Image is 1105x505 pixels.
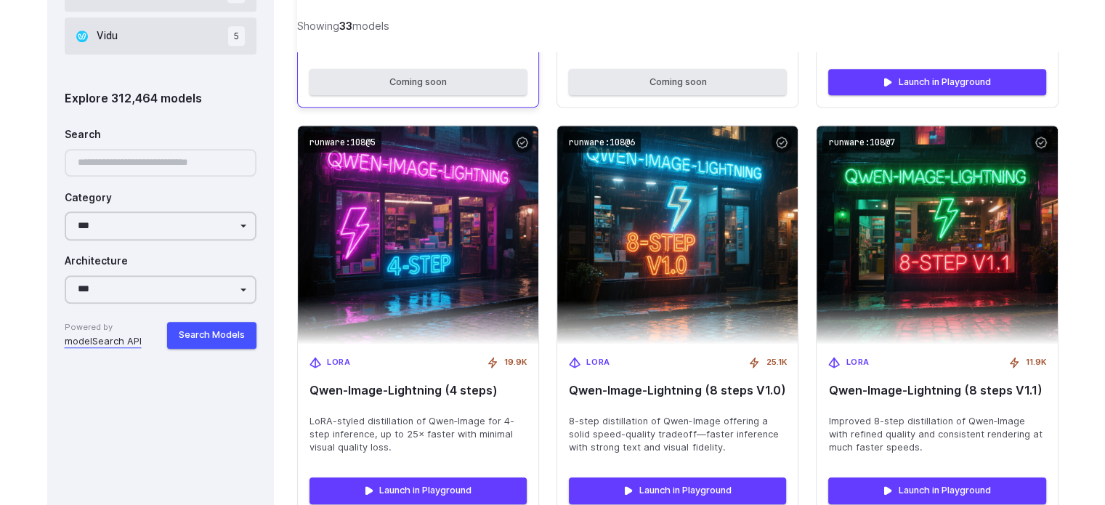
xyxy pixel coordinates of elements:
[65,127,101,143] label: Search
[304,132,381,153] code: runware:108@5
[828,69,1045,95] a: Launch in Playground
[298,126,538,344] img: Qwen‑Image-Lightning (4 steps)
[228,26,245,46] span: 5
[504,356,527,369] span: 19.9K
[309,384,527,397] span: Qwen‑Image-Lightning (4 steps)
[65,17,257,54] button: Vidu 5
[97,28,118,44] span: Vidu
[569,69,786,95] button: Coming soon
[327,356,350,369] span: LoRA
[65,254,128,270] label: Architecture
[65,334,142,349] a: modelSearch API
[569,477,786,504] a: Launch in Playground
[297,17,389,34] div: Showing models
[828,477,1045,504] a: Launch in Playground
[65,211,257,240] select: Category
[339,20,352,32] strong: 33
[569,415,786,454] span: 8-step distillation of Qwen‑Image offering a solid speed-quality tradeoff—faster inference with s...
[309,69,527,95] button: Coming soon
[828,415,1045,454] span: Improved 8-step distillation of Qwen‑Image with refined quality and consistent rendering at much ...
[766,356,786,369] span: 25.1K
[1026,356,1046,369] span: 11.9K
[586,356,610,369] span: LoRA
[846,356,869,369] span: LoRA
[65,321,142,334] span: Powered by
[817,126,1057,344] img: Qwen‑Image-Lightning (8 steps V1.1)
[65,190,112,206] label: Category
[309,477,527,504] a: Launch in Playground
[65,275,257,304] select: Architecture
[563,132,641,153] code: runware:108@6
[309,415,527,454] span: LoRA-styled distillation of Qwen‑Image for 4-step inference, up to 25× faster with minimal visual...
[65,89,257,108] div: Explore 312,464 models
[167,322,256,348] button: Search Models
[569,384,786,397] span: Qwen‑Image-Lightning (8 steps V1.0)
[828,384,1045,397] span: Qwen‑Image-Lightning (8 steps V1.1)
[557,126,798,344] img: Qwen‑Image-Lightning (8 steps V1.0)
[822,132,900,153] code: runware:108@7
